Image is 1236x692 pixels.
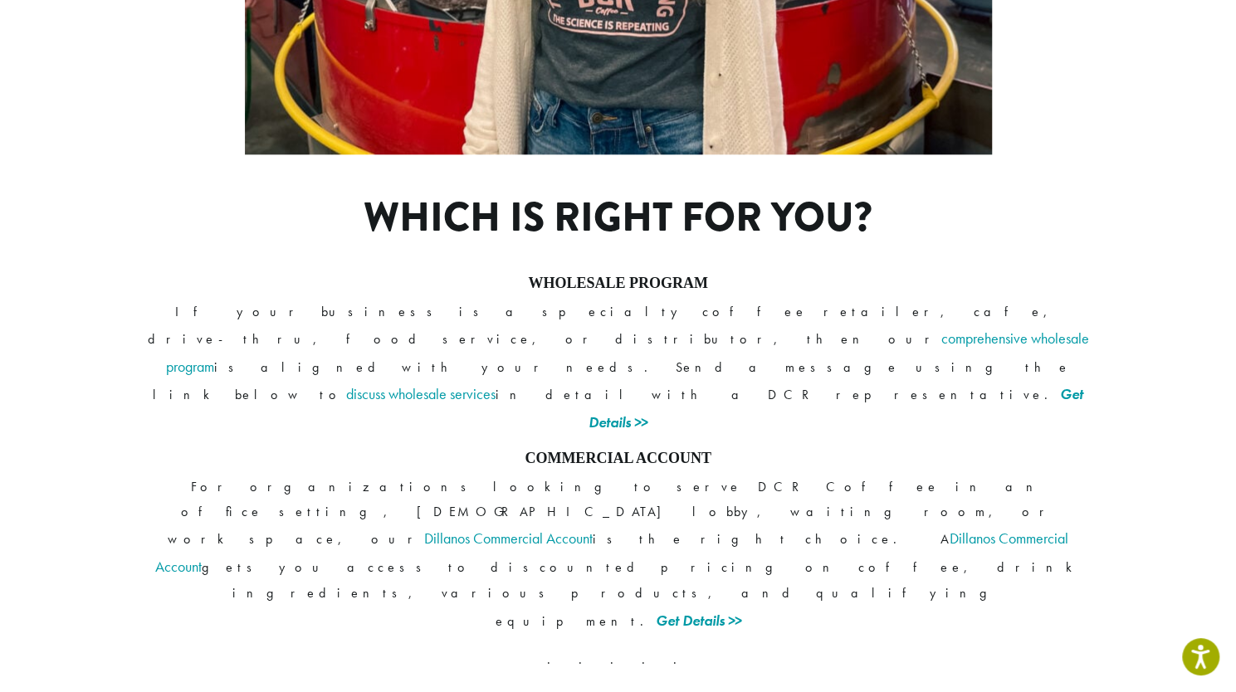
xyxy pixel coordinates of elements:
[263,194,973,242] h1: Which is right for you?
[145,450,1092,468] h4: COMMERCIAL ACCOUNT
[656,610,741,629] a: Get Details >>
[424,529,593,548] a: Dillanos Commercial Account
[346,384,496,403] a: discuss wholesale services
[145,646,1092,671] p: . . . . .
[145,275,1092,293] h4: WHOLESALE PROGRAM
[166,329,1089,376] a: comprehensive wholesale program
[145,300,1092,436] p: If your business is a specialty coffee retailer, cafe, drive-thru, food service, or distributor, ...
[145,475,1092,634] p: For organizations looking to serve DCR Coffee in an office setting, [DEMOGRAPHIC_DATA] lobby, wai...
[155,529,1069,576] a: Dillanos Commercial Account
